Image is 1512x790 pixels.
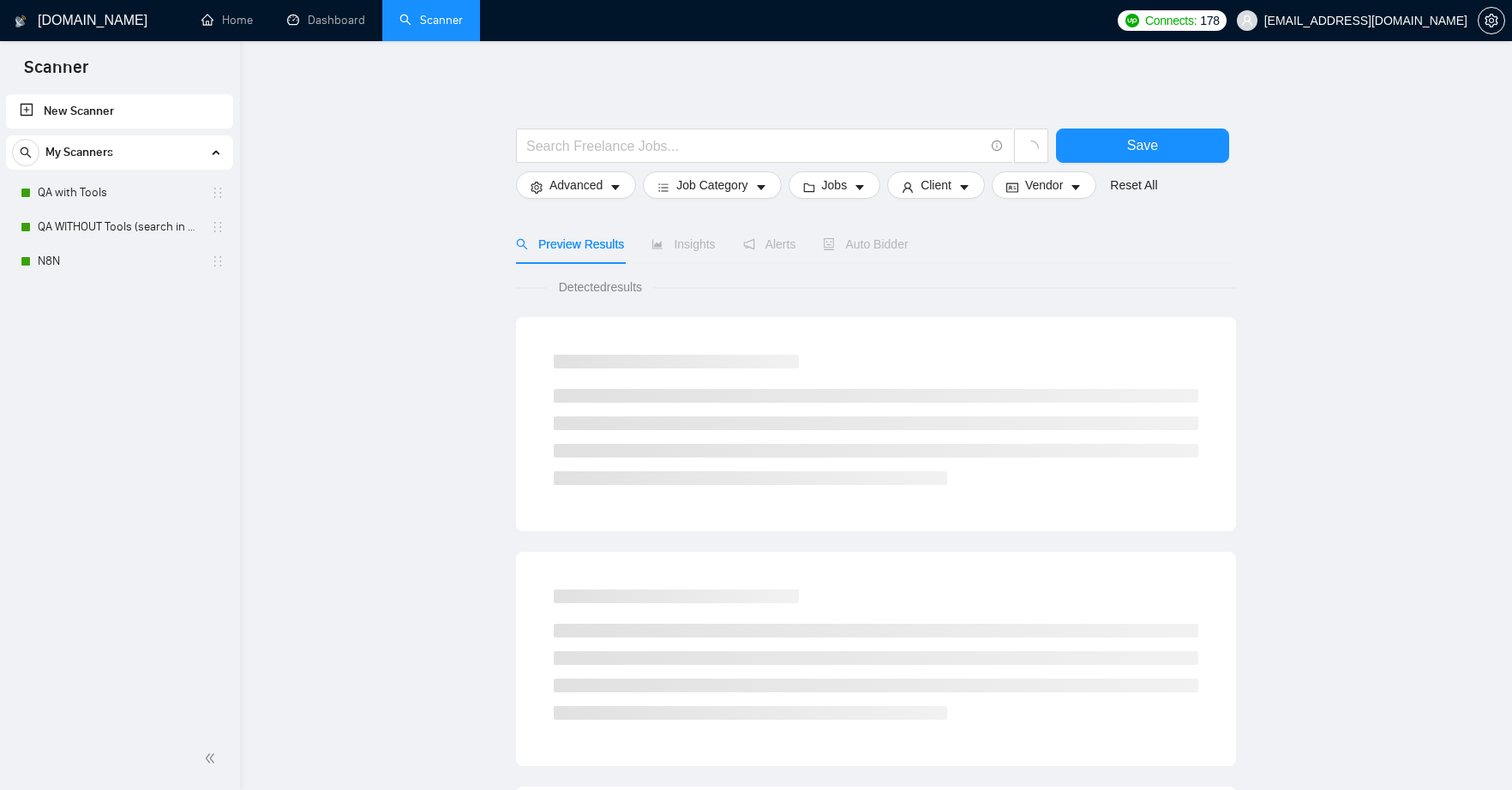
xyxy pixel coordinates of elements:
[854,181,866,194] span: caret-down
[1025,176,1063,195] span: Vendor
[45,135,113,170] span: My Scanners
[902,181,914,194] span: user
[20,94,219,129] a: New Scanner
[516,238,528,250] span: search
[204,750,221,767] span: double-left
[547,278,654,296] span: Detected results
[992,141,1003,152] span: info-circle
[531,181,543,194] span: setting
[211,186,225,200] span: holder
[609,181,621,194] span: caret-down
[822,176,848,195] span: Jobs
[743,238,755,250] span: notification
[15,8,27,35] img: logo
[823,238,835,250] span: robot
[823,237,908,251] span: Auto Bidder
[743,237,796,251] span: Alerts
[12,139,39,166] button: search
[38,210,201,244] a: QA WITHOUT Tools (search in Titles)
[676,176,747,195] span: Job Category
[201,13,253,27] a: homeHome
[13,147,39,159] span: search
[789,171,881,199] button: folderJobscaret-down
[1070,181,1082,194] span: caret-down
[526,135,984,157] input: Search Freelance Jobs...
[38,176,201,210] a: QA with Tools
[1478,7,1505,34] button: setting
[921,176,951,195] span: Client
[549,176,603,195] span: Advanced
[992,171,1096,199] button: idcardVendorcaret-down
[516,237,624,251] span: Preview Results
[10,55,102,91] span: Scanner
[1110,176,1157,195] a: Reset All
[651,238,663,250] span: area-chart
[958,181,970,194] span: caret-down
[516,171,636,199] button: settingAdvancedcaret-down
[651,237,715,251] span: Insights
[211,254,225,268] span: holder
[1127,135,1158,156] span: Save
[755,181,767,194] span: caret-down
[399,13,463,27] a: searchScanner
[1241,15,1253,27] span: user
[1145,11,1197,30] span: Connects:
[1125,14,1139,27] img: upwork-logo.png
[1006,181,1018,194] span: idcard
[1056,129,1229,163] button: Save
[38,244,201,278] a: N8N
[643,171,781,199] button: barsJob Categorycaret-down
[887,171,985,199] button: userClientcaret-down
[287,13,365,27] a: dashboardDashboard
[1478,14,1505,27] a: setting
[6,135,233,278] li: My Scanners
[1200,11,1219,30] span: 178
[657,181,669,194] span: bars
[1479,14,1504,27] span: setting
[6,94,233,129] li: New Scanner
[803,181,815,194] span: folder
[1023,141,1039,156] span: loading
[211,220,225,234] span: holder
